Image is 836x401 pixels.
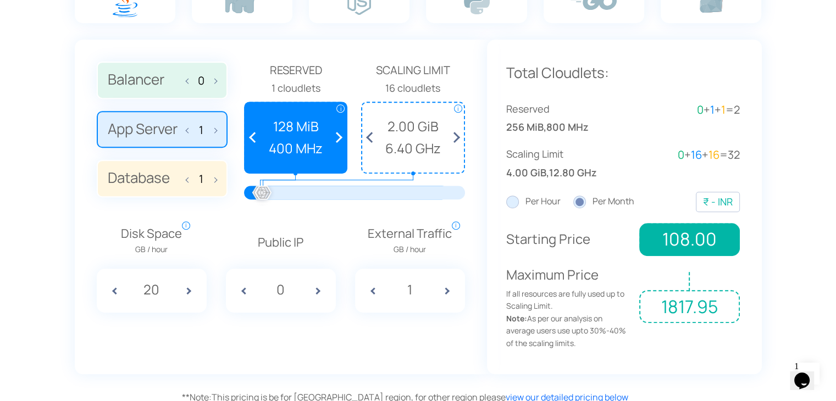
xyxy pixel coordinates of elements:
[121,224,182,256] span: Disk Space
[623,101,740,119] div: + + =
[790,357,825,390] iframe: chat widget
[573,194,634,209] label: Per Month
[368,243,452,255] span: GB / hour
[721,102,726,117] span: 1
[182,221,190,230] span: i
[368,138,458,159] span: 6.40 GHz
[623,146,740,164] div: + + =
[454,104,462,113] span: i
[226,233,336,252] p: Public IP
[506,229,632,249] p: Starting Price
[506,101,623,136] div: ,
[192,124,210,136] input: App Server
[506,194,561,209] label: Per Hour
[678,147,684,162] span: 0
[336,104,345,113] span: i
[506,146,623,162] span: Scaling Limit
[251,138,341,159] span: 400 MHz
[639,223,739,256] span: 108.00
[710,102,715,117] span: 1
[697,102,704,117] span: 0
[97,160,228,197] label: Database
[97,111,228,148] label: App Server
[546,119,589,135] span: 800 MHz
[506,119,544,135] span: 256 MiB
[368,224,452,256] span: External Traffic
[244,62,348,79] span: Reserved
[506,288,632,349] span: If all resources are fully used up to Scaling Limit. As per our analysis on average users use upt...
[192,74,210,87] input: Balancer
[506,101,623,117] span: Reserved
[361,62,465,79] span: Scaling Limit
[691,147,702,162] span: 16
[361,80,465,96] div: 16 cloudlets
[506,146,623,181] div: ,
[506,165,546,181] span: 4.00 GiB
[506,264,632,349] p: Maximum Price
[251,116,341,137] span: 128 MiB
[639,290,739,323] span: 1817.95
[368,116,458,137] span: 2.00 GiB
[452,221,460,230] span: i
[506,313,527,324] strong: Note:
[708,147,719,162] span: 16
[244,80,348,96] div: 1 cloudlets
[121,243,182,255] span: GB / hour
[734,102,740,117] span: 2
[549,165,597,181] span: 12.80 GHz
[506,62,740,85] p: Total Cloudlets:
[192,172,210,185] input: Database
[728,147,740,162] span: 32
[703,194,733,210] div: ₹ - INR
[97,62,228,99] label: Balancer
